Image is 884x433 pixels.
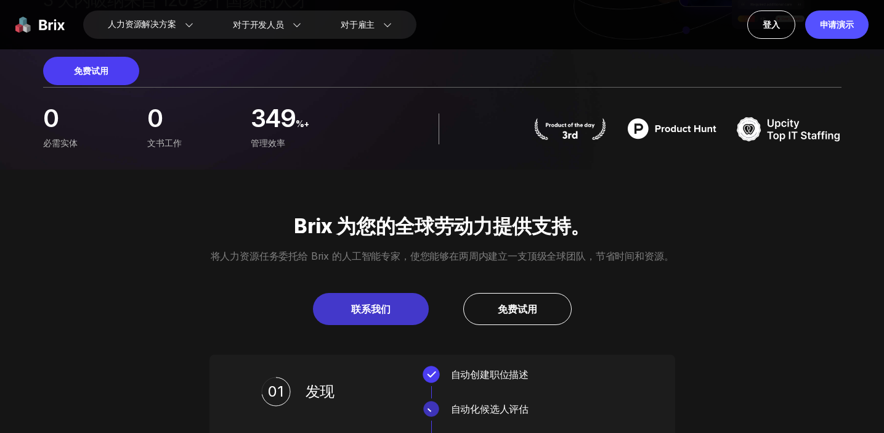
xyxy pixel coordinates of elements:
[737,113,841,144] img: 顶级IT人员配备
[268,382,283,400] font: 01
[341,19,375,31] font: 对于雇主
[211,250,674,262] font: 将人力资源任务委托给 Brix 的人工智能专家，使您能够在两周内建立一支顶级全球团队，节省时间和资源。
[313,293,429,325] a: 联系我们
[498,303,537,315] font: 免费试用
[43,57,139,85] button: 免费试用
[451,403,529,415] font: 自动化候选人评估
[43,107,58,128] span: 0
[108,18,176,31] font: 人力资源解决方案
[820,19,854,30] font: 申请演示
[805,10,869,39] a: 申请演示
[763,19,780,30] font: 登入
[233,19,284,31] font: 对于开发人员
[251,138,285,148] font: 管理效率
[306,382,335,400] font: 发现
[294,214,590,238] font: Brix 为您的全球劳动力提供支持。
[147,107,161,128] span: 0
[533,118,607,140] img: 产品搜寻徽章
[147,138,181,148] font: 文书工作
[43,138,78,148] font: 必需实体
[351,303,391,315] font: 联系我们
[620,113,724,144] img: 产品搜寻徽章
[295,118,308,129] font: %+
[747,10,795,39] a: 登入
[463,293,572,325] a: 免费试用
[251,107,295,134] span: 349
[451,368,529,381] font: 自动创建职位描述
[74,65,108,76] font: 免费试用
